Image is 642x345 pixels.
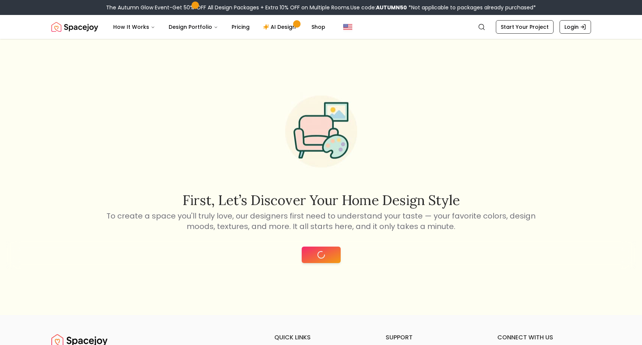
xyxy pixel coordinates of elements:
[407,4,536,11] span: *Not applicable to packages already purchased*
[257,19,304,34] a: AI Design
[107,19,161,34] button: How It Works
[51,19,98,34] a: Spacejoy
[226,19,256,34] a: Pricing
[376,4,407,11] b: AUTUMN50
[105,193,537,208] h2: First, let’s discover your home design style
[105,211,537,232] p: To create a space you'll truly love, our designers first need to understand your taste — your fav...
[386,333,479,342] h6: support
[350,4,407,11] span: Use code:
[163,19,224,34] button: Design Portfolio
[497,333,591,342] h6: connect with us
[106,4,536,11] div: The Autumn Glow Event-Get 50% OFF All Design Packages + Extra 10% OFF on Multiple Rooms.
[273,83,369,179] img: Start Style Quiz Illustration
[107,19,331,34] nav: Main
[343,22,352,31] img: United States
[305,19,331,34] a: Shop
[496,20,554,34] a: Start Your Project
[560,20,591,34] a: Login
[51,15,591,39] nav: Global
[274,333,368,342] h6: quick links
[51,19,98,34] img: Spacejoy Logo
